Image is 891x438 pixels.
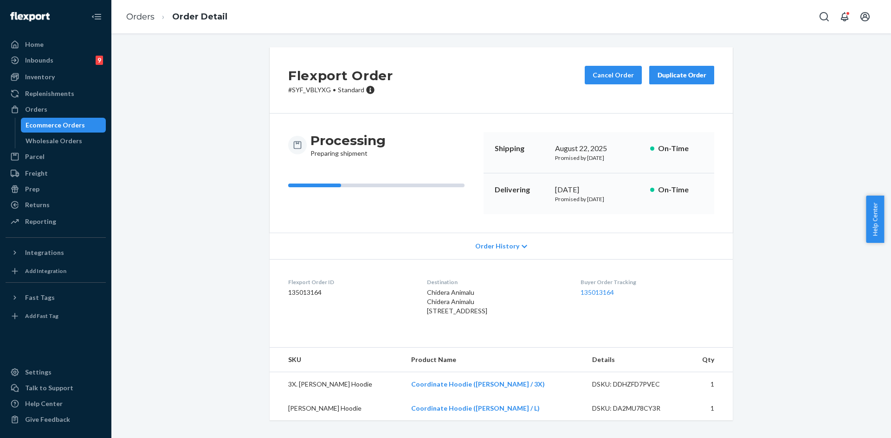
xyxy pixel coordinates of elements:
[649,66,714,84] button: Duplicate Order
[288,85,393,95] p: # SYF_VBLYXG
[25,293,55,302] div: Fast Tags
[21,118,106,133] a: Ecommerce Orders
[411,404,540,412] a: Coordinate Hoodie ([PERSON_NAME] / L)
[25,415,70,424] div: Give Feedback
[585,348,687,372] th: Details
[25,56,53,65] div: Inbounds
[6,70,106,84] a: Inventory
[172,12,227,22] a: Order Detail
[427,278,565,286] dt: Destination
[310,132,386,149] h3: Processing
[6,182,106,197] a: Prep
[6,245,106,260] button: Integrations
[288,288,412,297] dd: 135013164
[658,184,703,195] p: On-Time
[686,372,733,397] td: 1
[288,66,393,85] h2: Flexport Order
[6,53,106,68] a: Inbounds9
[686,396,733,420] td: 1
[25,312,58,320] div: Add Fast Tag
[6,197,106,212] a: Returns
[592,380,679,389] div: DSKU: DDHZFD7PVEC
[25,248,64,257] div: Integrations
[338,86,364,94] span: Standard
[25,200,50,209] div: Returns
[6,214,106,229] a: Reporting
[555,195,643,203] p: Promised by [DATE]
[270,348,404,372] th: SKU
[404,348,585,372] th: Product Name
[555,184,643,195] div: [DATE]
[686,348,733,372] th: Qty
[427,288,487,315] span: Chidera Animalu Chidera Animalu [STREET_ADDRESS]
[6,37,106,52] a: Home
[25,368,52,377] div: Settings
[25,184,39,194] div: Prep
[333,86,336,94] span: •
[25,40,44,49] div: Home
[6,381,106,395] button: Talk to Support
[25,72,55,82] div: Inventory
[6,86,106,101] a: Replenishments
[495,143,548,154] p: Shipping
[6,149,106,164] a: Parcel
[832,410,882,433] iframe: Opens a widget where you can chat to one of our agents
[585,66,642,84] button: Cancel Order
[555,143,643,154] div: August 22, 2025
[126,12,155,22] a: Orders
[26,121,85,130] div: Ecommerce Orders
[6,309,106,324] a: Add Fast Tag
[411,380,545,388] a: Coordinate Hoodie ([PERSON_NAME] / 3X)
[6,166,106,181] a: Freight
[310,132,386,158] div: Preparing shipment
[856,7,874,26] button: Open account menu
[6,264,106,279] a: Add Integration
[658,143,703,154] p: On-Time
[96,56,103,65] div: 9
[815,7,833,26] button: Open Search Box
[25,383,73,393] div: Talk to Support
[25,217,56,226] div: Reporting
[835,7,854,26] button: Open notifications
[657,70,706,80] div: Duplicate Order
[25,267,66,275] div: Add Integration
[592,404,679,413] div: DSKU: DA2MU78CY3R
[87,7,106,26] button: Close Navigation
[555,154,643,162] p: Promised by [DATE]
[6,365,106,380] a: Settings
[119,3,235,31] ol: breadcrumbs
[270,396,404,420] td: [PERSON_NAME] Hoodie
[25,89,74,98] div: Replenishments
[21,133,106,148] a: Wholesale Orders
[6,396,106,411] a: Help Center
[581,288,614,296] a: 135013164
[6,412,106,427] button: Give Feedback
[6,102,106,117] a: Orders
[25,105,47,114] div: Orders
[25,399,63,408] div: Help Center
[866,196,884,243] button: Help Center
[25,169,48,178] div: Freight
[25,152,45,161] div: Parcel
[26,136,82,146] div: Wholesale Orders
[10,12,50,21] img: Flexport logo
[495,184,548,195] p: Delivering
[288,278,412,286] dt: Flexport Order ID
[475,241,519,251] span: Order History
[270,372,404,397] td: 3X. [PERSON_NAME] Hoodie
[581,278,714,286] dt: Buyer Order Tracking
[6,290,106,305] button: Fast Tags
